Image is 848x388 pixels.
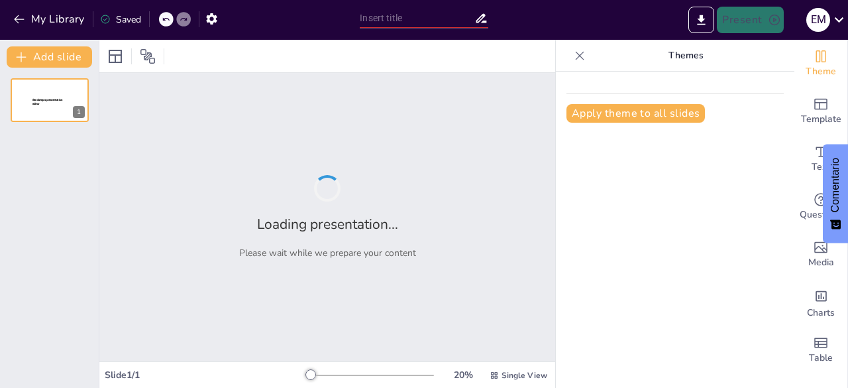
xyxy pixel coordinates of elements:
span: Template [801,112,841,127]
span: Questions [800,208,843,222]
div: 1 [11,78,89,122]
span: Text [812,160,830,174]
span: Charts [807,306,835,320]
h2: Loading presentation... [257,215,398,233]
p: Please wait while we prepare your content [239,247,416,259]
button: Export to PowerPoint [688,7,714,33]
div: Slide 1 / 1 [105,369,307,381]
button: e m [806,7,830,33]
span: Theme [806,64,836,79]
p: Themes [590,40,781,72]
span: Sendsteps presentation editor [32,98,63,105]
span: Position [140,48,156,64]
span: Table [809,351,833,365]
span: Single View [502,370,547,381]
button: Present [717,7,783,33]
div: Saved [100,13,141,26]
button: My Library [10,9,90,30]
div: Change the overall theme [794,40,847,88]
font: Comentario [829,158,841,213]
button: Add slide [7,46,92,68]
div: 1 [73,106,85,118]
div: Add text boxes [794,135,847,183]
div: Layout [105,46,126,67]
div: Add images, graphics, shapes or video [794,231,847,279]
input: Insert title [360,9,474,28]
button: Comentarios - Mostrar encuesta [823,145,848,243]
div: Add a table [794,326,847,374]
div: e m [806,8,830,32]
div: 20 % [447,369,479,381]
div: Add charts and graphs [794,279,847,326]
div: Add ready made slides [794,88,847,135]
button: Apply theme to all slides [566,104,705,123]
span: Media [808,255,834,270]
div: Get real-time input from your audience [794,183,847,231]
